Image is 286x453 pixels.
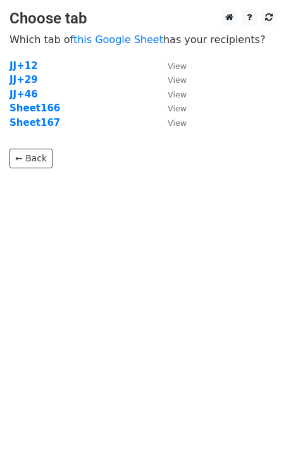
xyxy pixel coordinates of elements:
a: View [155,102,187,114]
a: JJ+12 [9,60,38,71]
p: Which tab of has your recipients? [9,33,277,46]
a: View [155,60,187,71]
a: View [155,117,187,128]
a: Sheet167 [9,117,60,128]
a: this Google Sheet [73,34,163,46]
a: View [155,89,187,100]
small: View [168,118,187,128]
small: View [168,104,187,113]
a: Sheet166 [9,102,60,114]
small: View [168,75,187,85]
a: ← Back [9,149,53,168]
a: JJ+46 [9,89,38,100]
a: View [155,74,187,85]
h3: Choose tab [9,9,277,28]
a: JJ+29 [9,74,38,85]
small: View [168,61,187,71]
small: View [168,90,187,99]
